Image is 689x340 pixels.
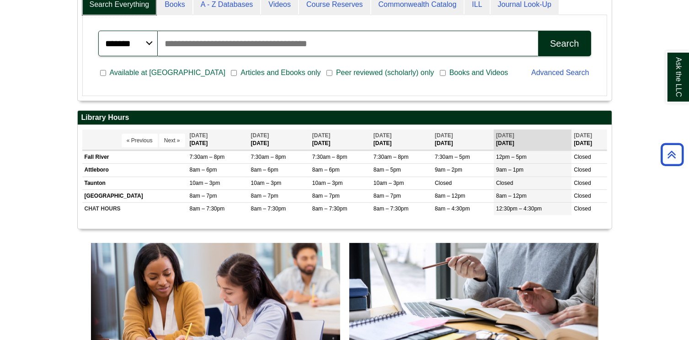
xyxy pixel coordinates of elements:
td: Taunton [82,177,187,189]
button: « Previous [122,134,158,147]
span: 8am – 7pm [251,193,278,199]
span: 8am – 7pm [190,193,217,199]
span: 8am – 6pm [312,167,340,173]
span: Closed [574,167,591,173]
button: Search [538,31,591,56]
span: 7:30am – 8pm [374,154,409,160]
span: 12:30pm – 4:30pm [496,205,542,212]
button: Next » [159,134,185,147]
th: [DATE] [433,130,494,150]
div: Search [550,38,579,49]
h2: Library Hours [78,111,612,125]
span: 8am – 6pm [251,167,278,173]
td: [GEOGRAPHIC_DATA] [82,189,187,202]
span: [DATE] [574,132,592,139]
th: [DATE] [187,130,249,150]
span: 10am – 3pm [190,180,220,186]
span: 7:30am – 8pm [312,154,347,160]
td: Fall River [82,151,187,164]
td: Attleboro [82,164,187,177]
span: 9am – 2pm [435,167,462,173]
span: 10am – 3pm [251,180,282,186]
span: 8am – 12pm [435,193,465,199]
th: [DATE] [494,130,571,150]
span: Closed [435,180,452,186]
span: Closed [574,205,591,212]
span: 8am – 7:30pm [190,205,225,212]
span: Closed [496,180,513,186]
span: [DATE] [190,132,208,139]
a: Advanced Search [531,69,589,76]
span: 8am – 7:30pm [374,205,409,212]
span: Peer reviewed (scholarly) only [332,67,438,78]
span: 7:30am – 5pm [435,154,470,160]
span: [DATE] [496,132,514,139]
span: Articles and Ebooks only [237,67,324,78]
th: [DATE] [571,130,607,150]
span: 9am – 1pm [496,167,523,173]
span: [DATE] [312,132,331,139]
th: [DATE] [249,130,310,150]
span: 8am – 7:30pm [251,205,286,212]
span: 8am – 7pm [374,193,401,199]
span: 8am – 7:30pm [312,205,347,212]
span: 8am – 6pm [190,167,217,173]
span: 8am – 4:30pm [435,205,470,212]
span: 12pm – 5pm [496,154,527,160]
input: Books and Videos [440,69,446,77]
span: [DATE] [251,132,269,139]
th: [DATE] [371,130,433,150]
span: 8am – 12pm [496,193,527,199]
span: [DATE] [374,132,392,139]
a: Back to Top [657,148,687,161]
input: Articles and Ebooks only [231,69,237,77]
span: 8am – 7pm [312,193,340,199]
th: [DATE] [310,130,371,150]
input: Peer reviewed (scholarly) only [326,69,332,77]
span: Books and Videos [446,67,512,78]
span: Closed [574,193,591,199]
span: 7:30am – 8pm [251,154,286,160]
span: 10am – 3pm [374,180,404,186]
span: [DATE] [435,132,453,139]
span: Closed [574,154,591,160]
input: Available at [GEOGRAPHIC_DATA] [100,69,106,77]
td: CHAT HOURS [82,202,187,215]
span: Closed [574,180,591,186]
span: 10am – 3pm [312,180,343,186]
span: Available at [GEOGRAPHIC_DATA] [106,67,229,78]
span: 7:30am – 8pm [190,154,225,160]
span: 8am – 5pm [374,167,401,173]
